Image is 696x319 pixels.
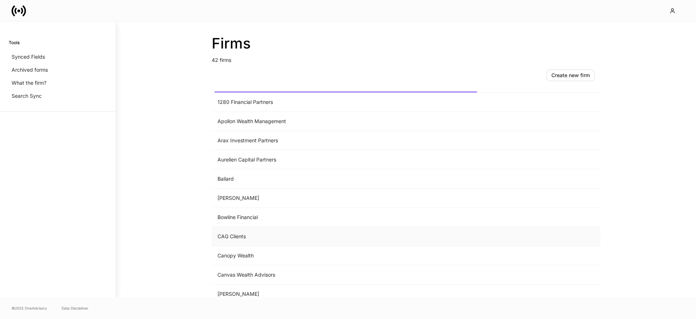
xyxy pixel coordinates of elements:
span: © 2025 OneAdvisory [12,305,47,311]
button: Create new firm [547,70,594,81]
td: [PERSON_NAME] [212,285,480,304]
h2: Firms [212,35,600,52]
td: Bailard [212,169,480,189]
a: Synced Fields [9,50,107,63]
p: What the firm? [12,79,46,87]
td: Aurelien Capital Partners [212,150,480,169]
p: 42 firms [212,52,600,64]
p: Search Sync [12,92,42,100]
td: CAG Clients [212,227,480,246]
td: Bowline Financial [212,208,480,227]
p: Archived forms [12,66,48,74]
a: Archived forms [9,63,107,76]
a: Data Disclaimer [62,305,88,311]
p: Synced Fields [12,53,45,60]
td: [PERSON_NAME] [212,189,480,208]
td: Arax Investment Partners [212,131,480,150]
a: What the firm? [9,76,107,89]
td: Canvas Wealth Advisors [212,265,480,285]
a: Search Sync [9,89,107,102]
h6: Tools [9,39,20,46]
td: Canopy Wealth [212,246,480,265]
div: Create new firm [551,73,590,78]
td: Apollon Wealth Management [212,112,480,131]
td: 1280 Financial Partners [212,93,480,112]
